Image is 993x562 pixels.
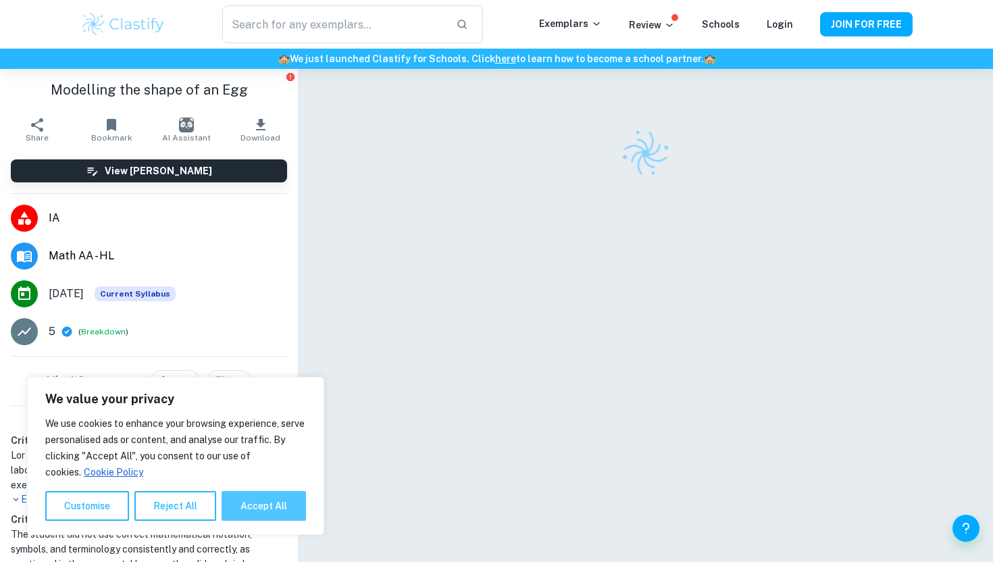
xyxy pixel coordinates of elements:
[162,133,211,143] span: AI Assistant
[702,19,740,30] a: Schools
[613,122,677,185] img: Clastify logo
[91,133,132,143] span: Bookmark
[95,286,176,301] span: Current Syllabus
[49,286,84,302] span: [DATE]
[78,326,128,338] span: ( )
[49,210,287,226] span: IA
[105,163,212,178] h6: View [PERSON_NAME]
[83,466,144,478] a: Cookie Policy
[224,111,298,149] button: Download
[767,19,793,30] a: Login
[5,411,292,428] h6: Examiner's summary
[629,18,675,32] p: Review
[179,118,194,132] img: AI Assistant
[27,377,324,535] div: We value your privacy
[164,374,196,388] span: 223
[150,370,200,392] div: 223
[278,53,290,64] span: 🏫
[49,248,287,264] span: Math AA - HL
[704,53,715,64] span: 🏫
[240,133,280,143] span: Download
[45,391,306,407] p: We value your privacy
[134,491,216,521] button: Reject All
[11,492,287,507] p: Expand
[74,111,149,149] button: Bookmark
[820,12,913,36] button: JOIN FOR FREE
[81,326,126,338] button: Breakdown
[539,16,602,31] p: Exemplars
[11,80,287,100] h1: Modelling the shape of an Egg
[49,324,55,340] p: 5
[11,159,287,182] button: View [PERSON_NAME]
[207,370,251,392] div: 25
[11,512,287,527] h6: Criterion B [ 2 / 4 ]:
[221,374,247,388] span: 25
[47,373,84,389] h6: Like it?
[26,133,49,143] span: Share
[11,448,287,492] h1: Lor ipsumdo sitamet con adipiscinge sedd eiusmodt, incididun ut laboreetdolo, magn, ali enimadmin...
[95,286,176,301] div: This exemplar is based on the current syllabus. Feel free to refer to it for inspiration/ideas wh...
[80,11,166,38] img: Clastify logo
[222,5,445,43] input: Search for any exemplars...
[3,51,990,66] h6: We just launched Clastify for Schools. Click to learn how to become a school partner.
[45,415,306,480] p: We use cookies to enhance your browsing experience, serve personalised ads or content, and analys...
[149,111,224,149] button: AI Assistant
[45,491,129,521] button: Customise
[952,515,979,542] button: Help and Feedback
[285,72,295,82] button: Report issue
[222,491,306,521] button: Accept All
[495,53,516,64] a: here
[11,433,287,448] h6: Criterion A [ 3 / 4 ]:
